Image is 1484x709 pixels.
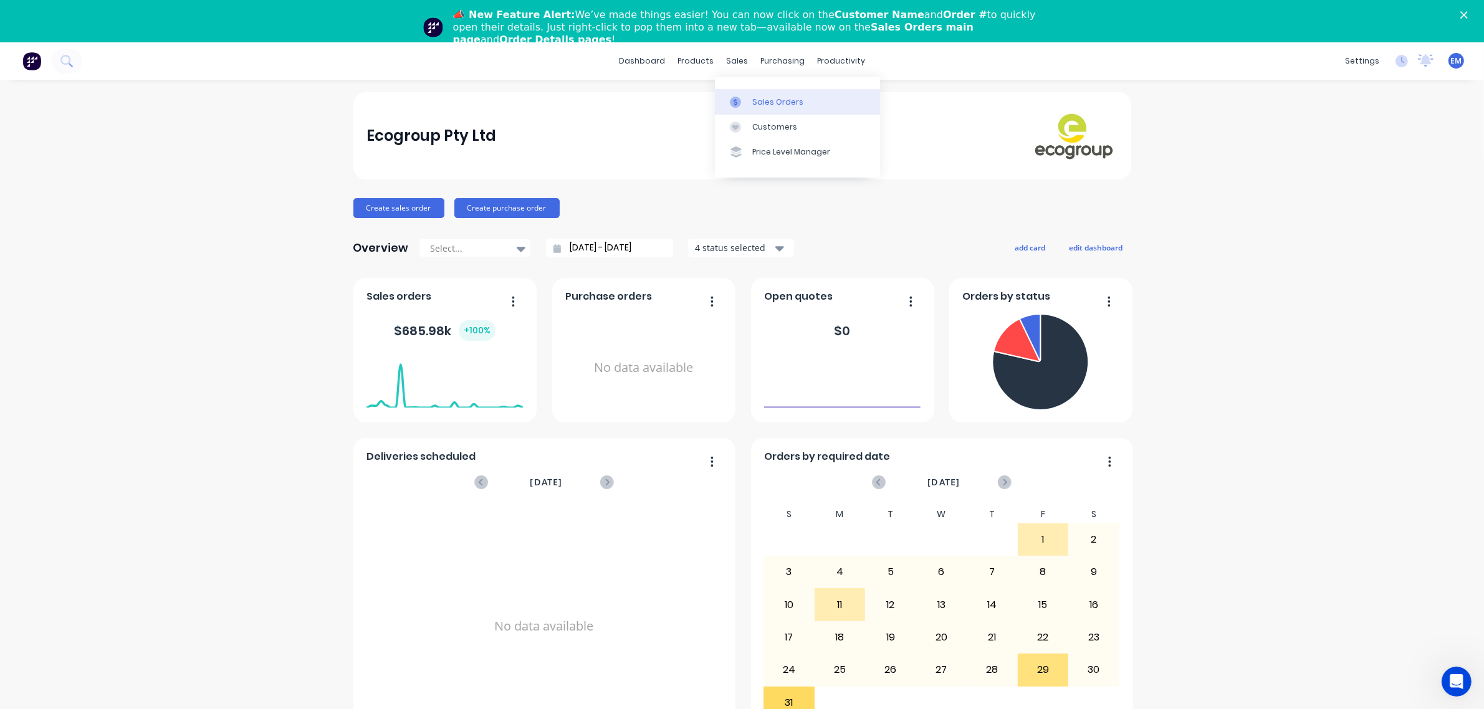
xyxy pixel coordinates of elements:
div: productivity [811,52,871,70]
div: T [865,505,916,523]
div: 19 [866,622,916,653]
span: Orders by status [962,289,1050,304]
div: Sales Orders [752,97,803,108]
div: 23 [1069,622,1119,653]
div: 27 [917,654,967,685]
div: Customers [752,121,797,133]
div: 7 [967,556,1017,588]
div: 20 [917,622,967,653]
div: S [1068,505,1119,523]
div: 22 [1018,622,1068,653]
b: Customer Name [835,9,924,21]
div: Price Level Manager [752,146,830,158]
div: W [916,505,967,523]
div: T [967,505,1018,523]
div: $ 685.98k [394,320,495,341]
div: settings [1339,52,1386,70]
span: [DATE] [927,475,960,489]
b: Sales Orders main page [453,21,974,45]
a: dashboard [613,52,671,70]
div: $ 0 [835,321,851,340]
span: Open quotes [764,289,833,304]
span: Orders by required date [764,449,890,464]
div: F [1018,505,1069,523]
img: Ecogroup Pty Ltd [1030,111,1118,160]
div: 12 [866,589,916,621]
div: 18 [815,622,865,653]
span: Purchase orders [565,289,652,304]
span: Sales orders [366,289,431,304]
div: 4 status selected [695,241,773,254]
div: 5 [866,556,916,588]
div: 3 [764,556,814,588]
a: Sales Orders [715,89,880,114]
b: Order Details pages [499,34,611,45]
div: products [671,52,720,70]
div: 4 [815,556,865,588]
div: No data available [565,309,722,427]
b: 📣 New Feature Alert: [453,9,575,21]
button: Create sales order [353,198,444,218]
div: M [815,505,866,523]
div: 30 [1069,654,1119,685]
iframe: Intercom live chat [1442,667,1472,697]
div: Close [1460,11,1473,19]
div: 11 [815,589,865,621]
div: 17 [764,622,814,653]
div: purchasing [754,52,811,70]
div: 9 [1069,556,1119,588]
img: Factory [22,52,41,70]
a: Price Level Manager [715,140,880,164]
div: 16 [1069,589,1119,621]
div: 2 [1069,524,1119,555]
button: add card [1007,239,1054,255]
img: Profile image for Team [423,17,443,37]
div: 13 [917,589,967,621]
button: 4 status selected [688,239,794,257]
div: We’ve made things easier! You can now click on the and to quickly open their details. Just right-... [453,9,1041,46]
div: 29 [1018,654,1068,685]
div: Overview [353,236,409,260]
button: edit dashboard [1061,239,1131,255]
div: 1 [1018,524,1068,555]
div: 25 [815,654,865,685]
div: + 100 % [459,320,495,341]
div: Ecogroup Pty Ltd [366,123,496,148]
div: 10 [764,589,814,621]
span: EM [1451,55,1462,67]
div: 26 [866,654,916,685]
div: 6 [917,556,967,588]
div: sales [720,52,754,70]
div: S [764,505,815,523]
div: 21 [967,622,1017,653]
div: 24 [764,654,814,685]
span: [DATE] [530,475,562,489]
div: 28 [967,654,1017,685]
div: 15 [1018,589,1068,621]
b: Order # [943,9,987,21]
div: 8 [1018,556,1068,588]
button: Create purchase order [454,198,560,218]
div: 14 [967,589,1017,621]
a: Customers [715,115,880,140]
